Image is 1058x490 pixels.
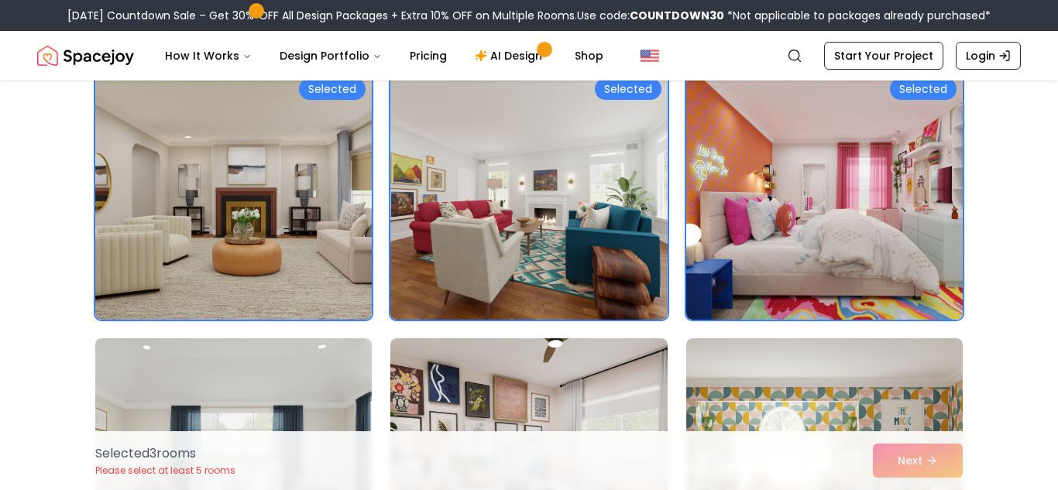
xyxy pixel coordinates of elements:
a: Spacejoy [37,40,134,71]
a: Pricing [397,40,459,71]
a: Shop [562,40,616,71]
div: Selected [299,78,366,100]
div: Selected [595,78,661,100]
img: Room room-1 [95,72,372,320]
img: Room room-2 [390,72,667,320]
a: Start Your Project [824,42,943,70]
button: Design Portfolio [267,40,394,71]
nav: Global [37,31,1021,81]
a: Login [956,42,1021,70]
img: United States [641,46,659,65]
p: Selected 3 room s [95,444,235,463]
img: Spacejoy Logo [37,40,134,71]
p: Please select at least 5 rooms [95,464,235,477]
nav: Main [153,40,616,71]
a: AI Design [462,40,559,71]
button: How It Works [153,40,264,71]
div: [DATE] Countdown Sale – Get 30% OFF All Design Packages + Extra 10% OFF on Multiple Rooms. [67,8,991,23]
img: Room room-3 [686,72,963,320]
span: *Not applicable to packages already purchased* [724,8,991,23]
b: COUNTDOWN30 [630,8,724,23]
span: Use code: [577,8,724,23]
div: Selected [890,78,957,100]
